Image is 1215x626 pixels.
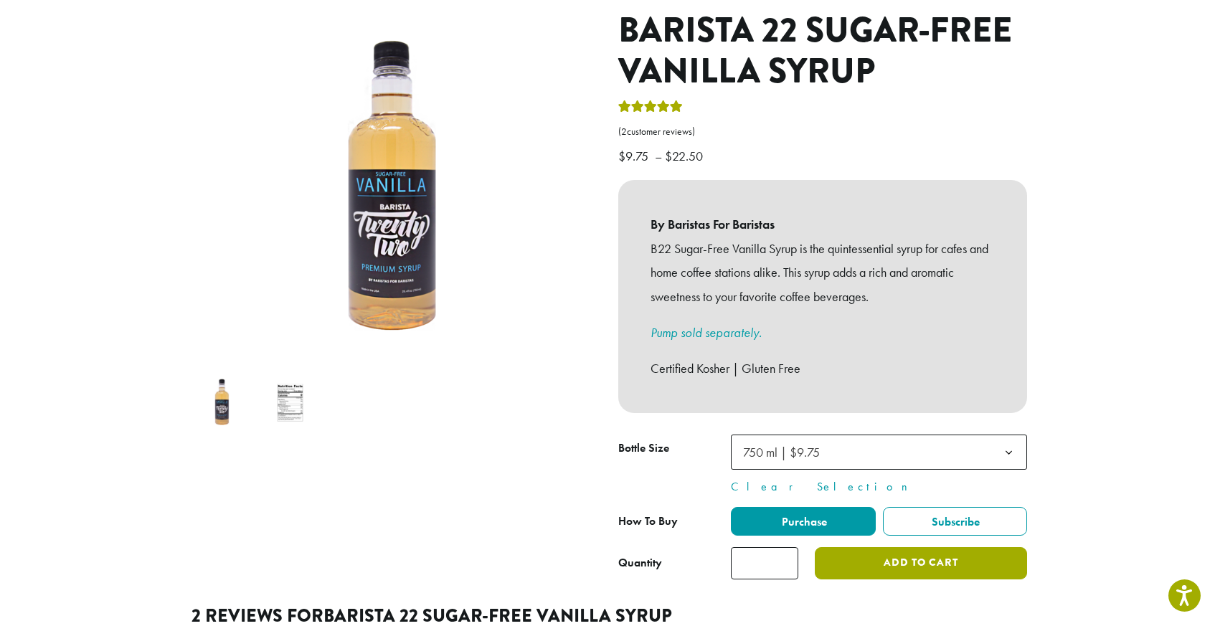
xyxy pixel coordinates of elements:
[815,547,1027,579] button: Add to cart
[618,125,1027,139] a: (2customer reviews)
[651,356,995,381] p: Certified Kosher | Gluten Free
[780,514,827,529] span: Purchase
[618,148,625,164] span: $
[731,478,1027,495] a: Clear Selection
[621,125,627,138] span: 2
[731,435,1027,470] span: 750 ml | $9.75
[618,513,678,528] span: How To Buy
[618,148,652,164] bdi: 9.75
[618,98,683,120] div: Rated 5.00 out of 5
[618,554,662,572] div: Quantity
[194,374,250,431] img: Barista 22 Sugar-Free Vanilla Syrup
[655,148,662,164] span: –
[651,324,762,341] a: Pump sold separately.
[731,547,798,579] input: Product quantity
[618,10,1027,93] h1: Barista 22 Sugar-Free Vanilla Syrup
[651,237,995,309] p: B22 Sugar-Free Vanilla Syrup is the quintessential syrup for cafes and home coffee stations alike...
[737,438,834,466] span: 750 ml | $9.75
[930,514,980,529] span: Subscribe
[651,212,995,237] b: By Baristas For Baristas
[262,374,318,431] img: Barista 22 Sugar-Free Vanilla Syrup - Image 2
[665,148,672,164] span: $
[665,148,706,164] bdi: 22.50
[743,444,820,460] span: 750 ml | $9.75
[618,438,731,459] label: Bottle Size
